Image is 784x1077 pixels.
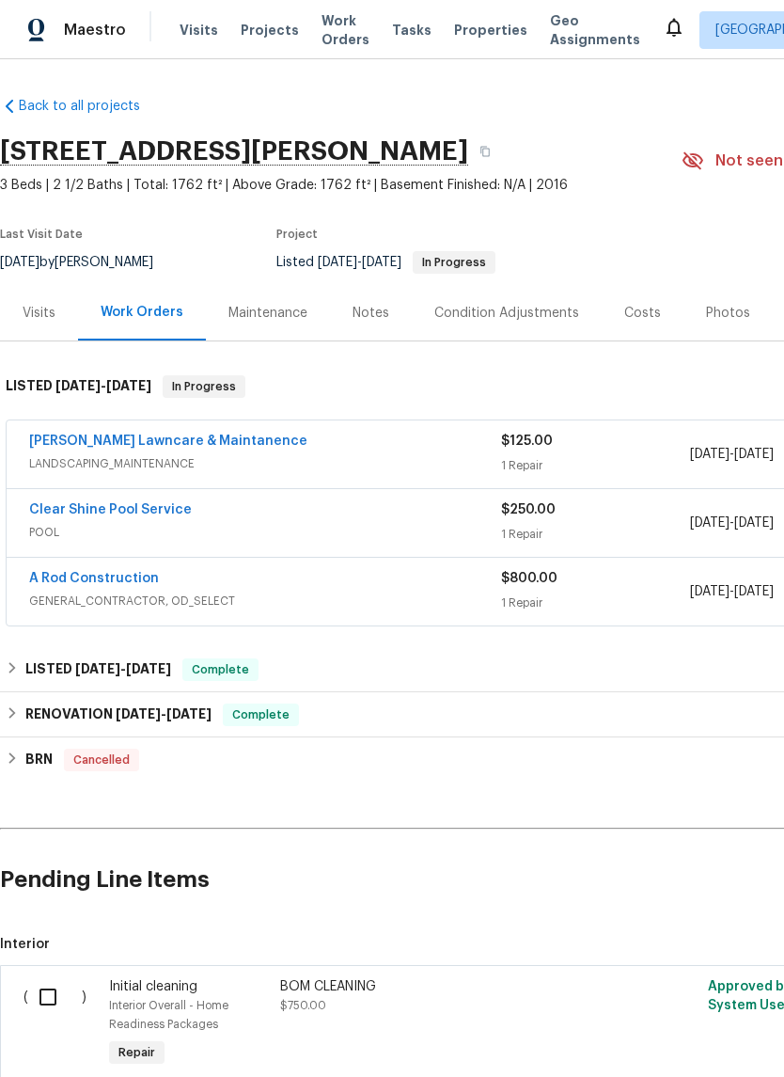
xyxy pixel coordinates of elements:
div: Condition Adjustments [434,304,579,323]
div: Costs [624,304,661,323]
span: POOL [29,523,501,542]
span: - [690,445,774,464]
span: Project [276,229,318,240]
span: [DATE] [106,379,151,392]
span: [DATE] [690,516,729,530]
span: [DATE] [318,256,357,269]
span: - [690,582,774,601]
span: $750.00 [280,1000,326,1011]
span: [DATE] [166,707,212,721]
div: ( ) [18,972,103,1077]
span: [DATE] [690,448,729,461]
span: Maestro [64,21,126,40]
div: 1 Repair [501,456,690,475]
span: $125.00 [501,435,553,448]
div: Photos [706,304,750,323]
span: Work Orders [321,11,369,49]
div: Work Orders [101,303,183,322]
span: GENERAL_CONTRACTOR, OD_SELECT [29,592,501,610]
a: Clear Shine Pool Service [29,503,192,516]
span: - [75,662,171,675]
span: Cancelled [66,751,137,769]
div: 1 Repair [501,525,690,544]
h6: BRN [25,749,53,771]
span: [DATE] [734,585,774,598]
span: Properties [454,21,527,40]
span: [DATE] [126,662,171,675]
span: Interior Overall - Home Readiness Packages [109,1000,228,1030]
span: [DATE] [55,379,101,392]
h6: LISTED [6,375,151,398]
span: Complete [184,660,257,679]
span: - [318,256,401,269]
span: $250.00 [501,503,556,516]
span: In Progress [415,257,494,268]
div: 1 Repair [501,594,690,612]
div: Notes [353,304,389,323]
span: In Progress [165,377,243,396]
a: [PERSON_NAME] Lawncare & Maintanence [29,435,307,448]
span: - [55,379,151,392]
span: Initial cleaning [109,980,197,993]
span: [DATE] [75,662,120,675]
span: - [116,707,212,721]
button: Copy Address [468,135,502,168]
span: $800.00 [501,572,557,585]
span: [DATE] [690,585,729,598]
span: Geo Assignments [550,11,640,49]
span: Listed [276,256,495,269]
h6: RENOVATION [25,704,212,726]
span: Repair [111,1043,163,1062]
div: Maintenance [228,304,307,323]
div: BOM CLEANING [280,977,611,996]
h6: LISTED [25,658,171,681]
span: LANDSCAPING_MAINTENANCE [29,454,501,473]
div: Visits [23,304,55,323]
span: [DATE] [116,707,161,721]
span: [DATE] [362,256,401,269]
a: A Rod Construction [29,572,159,585]
span: Complete [225,705,297,724]
span: Tasks [392,24,431,37]
span: [DATE] [734,448,774,461]
span: [DATE] [734,516,774,530]
span: Visits [180,21,218,40]
span: - [690,514,774,532]
span: Projects [241,21,299,40]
